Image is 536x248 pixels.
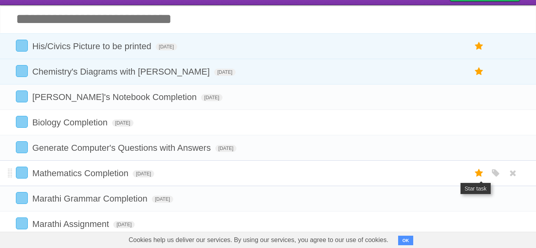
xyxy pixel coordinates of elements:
span: [DATE] [201,94,223,101]
button: OK [398,236,414,245]
label: Done [16,167,28,179]
span: [PERSON_NAME]'s Notebook Completion [32,92,199,102]
label: Done [16,90,28,102]
span: [DATE] [133,170,154,177]
label: Done [16,40,28,52]
label: Star task [472,167,487,180]
span: Chemistry's Diagrams with [PERSON_NAME] [32,67,212,77]
span: Marathi Assignment [32,219,111,229]
span: Biology Completion [32,117,110,127]
label: Done [16,141,28,153]
label: Star task [472,40,487,53]
label: Done [16,116,28,128]
span: His/Civics Picture to be printed [32,41,153,51]
span: Cookies help us deliver our services. By using our services, you agree to our use of cookies. [121,232,397,248]
span: [DATE] [113,221,135,228]
span: Generate Computer's Questions with Answers [32,143,213,153]
span: [DATE] [215,145,237,152]
span: [DATE] [112,119,134,127]
label: Done [16,65,28,77]
label: Done [16,192,28,204]
label: Done [16,217,28,229]
span: [DATE] [214,69,236,76]
span: [DATE] [152,196,173,203]
span: [DATE] [156,43,177,50]
span: Mathematics Completion [32,168,130,178]
span: Marathi Grammar Completion [32,194,149,204]
label: Star task [472,65,487,78]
